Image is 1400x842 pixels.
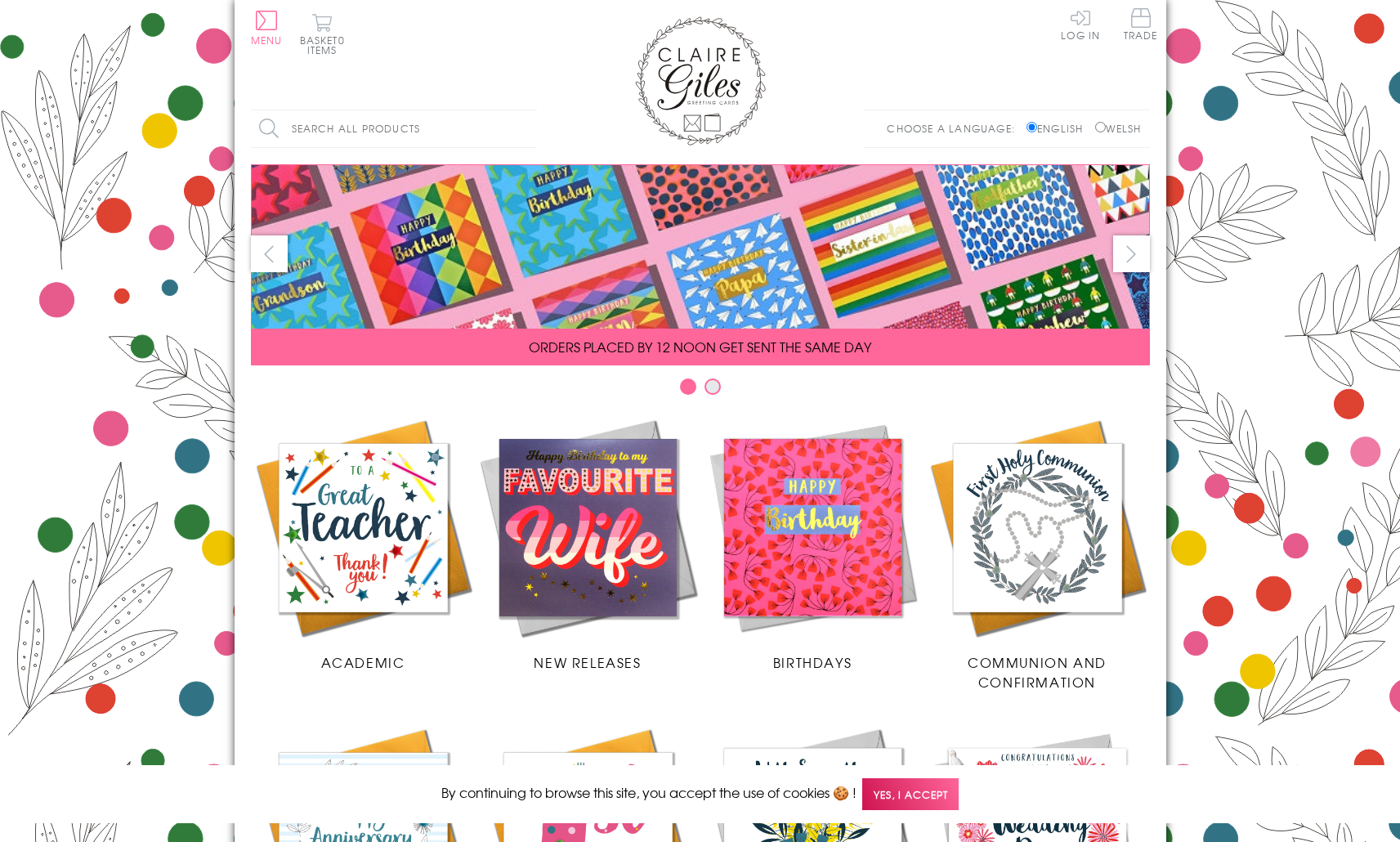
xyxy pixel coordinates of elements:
[1061,8,1100,40] a: Log In
[1124,8,1158,40] span: Trade
[251,110,537,147] input: Search all products
[529,337,871,356] span: ORDERS PLACED BY 12 NOON GET SENT THE SAME DAY
[251,33,283,47] span: Menu
[773,652,852,672] span: Birthdays
[534,652,641,672] span: New Releases
[1095,121,1142,136] label: Welsh
[1027,121,1091,136] label: English
[251,11,283,45] button: Menu
[1124,8,1158,43] a: Trade
[251,415,476,672] a: Academic
[476,415,700,672] a: New Releases
[700,415,925,672] a: Birthdays
[300,13,345,55] button: Basket0 items
[321,652,405,672] span: Academic
[887,121,1023,136] p: Choose a language:
[251,235,288,272] button: prev
[251,378,1150,403] div: Carousel Pagination
[968,652,1107,692] span: Communion and Confirmation
[1095,122,1106,132] input: Welsh
[307,33,345,57] span: 0 items
[1027,122,1037,132] input: English
[1113,235,1150,272] button: next
[862,778,959,810] span: Yes, I accept
[704,378,721,395] button: Carousel Page 2
[635,16,766,146] img: Claire Giles Greetings Cards
[521,110,537,147] input: Search
[925,415,1150,692] a: Communion and Confirmation
[680,378,696,395] button: Carousel Page 1 (Current Slide)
